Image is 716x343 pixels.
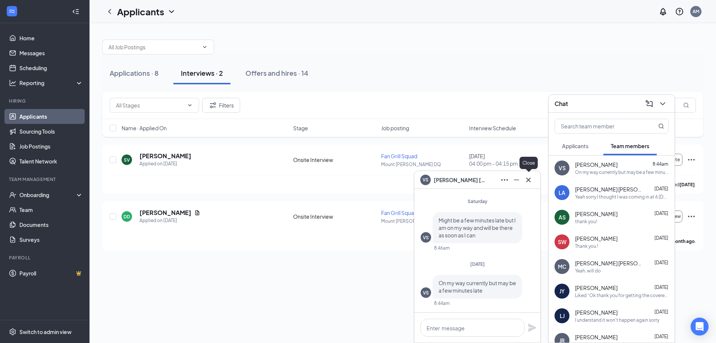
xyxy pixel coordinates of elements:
span: [DATE] [654,260,668,265]
svg: ChevronDown [167,7,176,16]
svg: MagnifyingGlass [683,102,689,108]
div: VS [559,164,566,172]
div: I understand it won't happen again sorry [575,317,659,323]
span: Name · Applied On [122,124,167,132]
svg: UserCheck [9,191,16,199]
button: Cross [522,174,534,186]
span: [DATE] [654,334,668,339]
div: VS [423,290,429,296]
button: Minimize [511,174,522,186]
div: Applied on [DATE] [139,217,200,224]
div: Onsite Interview [293,156,377,163]
button: ComposeMessage [643,98,655,110]
p: Mount [PERSON_NAME] DQ [381,161,465,168]
svg: Plane [528,323,537,332]
svg: Collapse [72,8,79,15]
span: [PERSON_NAME] [575,309,618,316]
a: Home [19,31,83,46]
span: Saturday [468,199,487,204]
div: Team Management [9,176,82,183]
b: [DATE] [679,182,695,187]
svg: ChevronLeft [105,7,114,16]
a: Team [19,202,83,217]
span: Job posting [381,124,409,132]
span: Might be a few minutes late but I am on my way and will be there as soon as I can [439,217,516,238]
h5: [PERSON_NAME] [139,152,191,160]
a: Applicants [19,109,83,124]
svg: ComposeMessage [645,99,654,108]
div: Offers and hires · 14 [245,68,308,78]
div: Yeah sorry I thought I was coming in at 6 [DATE], I'm already on my way. [575,194,669,200]
div: Onsite Interview [293,213,377,220]
span: Interview Schedule [469,124,516,132]
a: Sourcing Tools [19,124,83,139]
div: [DATE] [469,152,553,167]
span: [DATE] [470,261,485,267]
button: Filter Filters [202,98,240,113]
div: Applications · 8 [110,68,158,78]
svg: Document [194,210,200,216]
div: DD [123,213,130,220]
svg: Filter [208,101,217,110]
h5: [PERSON_NAME] [139,209,191,217]
span: [PERSON_NAME] [PERSON_NAME] [434,176,486,184]
div: thank you! [575,218,597,225]
a: Messages [19,46,83,60]
span: [DATE] [654,186,668,191]
span: Team members [611,143,649,149]
span: [PERSON_NAME] [PERSON_NAME] [575,185,642,193]
div: Interviews · 2 [181,68,223,78]
div: Open Intercom Messenger [691,318,709,336]
div: JY [559,287,565,295]
span: Fan Grill Squad [381,153,417,159]
div: Liked “Ok thank you for getting the covered jack” [575,292,669,299]
div: SV [124,157,130,163]
div: SW [558,238,566,246]
a: Scheduling [19,60,83,75]
div: Close [519,157,538,169]
svg: ChevronDown [202,44,208,50]
span: [PERSON_NAME] [575,284,618,291]
div: 8:44am [434,300,450,306]
svg: WorkstreamLogo [8,7,16,15]
div: LA [559,189,565,196]
span: Stage [293,124,308,132]
span: On my way currently but may be a few minutes late [439,280,516,294]
span: [DATE] [654,284,668,290]
div: Switch to admin view [19,328,72,336]
div: LJ [560,312,565,319]
span: [PERSON_NAME] [PERSON_NAME] [575,259,642,267]
input: All Stages [116,101,184,109]
b: a month ago [668,238,695,244]
svg: Settings [9,328,16,336]
span: [PERSON_NAME] [575,210,618,218]
span: [PERSON_NAME] [575,333,618,341]
button: ChevronDown [657,98,669,110]
span: [DATE] [654,235,668,241]
svg: Ellipses [687,155,696,164]
span: [PERSON_NAME] [575,235,618,242]
svg: MagnifyingGlass [658,123,664,129]
div: Reporting [19,79,84,87]
span: Fan Grill Squad 16+ [381,209,427,216]
h3: Chat [555,100,568,108]
svg: Analysis [9,79,16,87]
svg: ChevronDown [187,102,193,108]
svg: Cross [524,175,533,184]
a: Job Postings [19,139,83,154]
svg: ChevronDown [658,99,667,108]
p: Mount [PERSON_NAME] DQ [381,218,465,224]
div: Yeah, will do [575,268,601,274]
div: On my way currently but may be a few minutes late [575,169,669,175]
div: AM [693,8,699,15]
div: AS [559,213,566,221]
svg: Ellipses [687,212,696,221]
input: Search team member [555,119,643,133]
div: 8:46am [434,245,450,251]
span: 8:44am [653,161,668,167]
span: Applicants [562,143,588,149]
span: [PERSON_NAME] [575,161,618,168]
div: Payroll [9,255,82,261]
span: [DATE] [654,309,668,315]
